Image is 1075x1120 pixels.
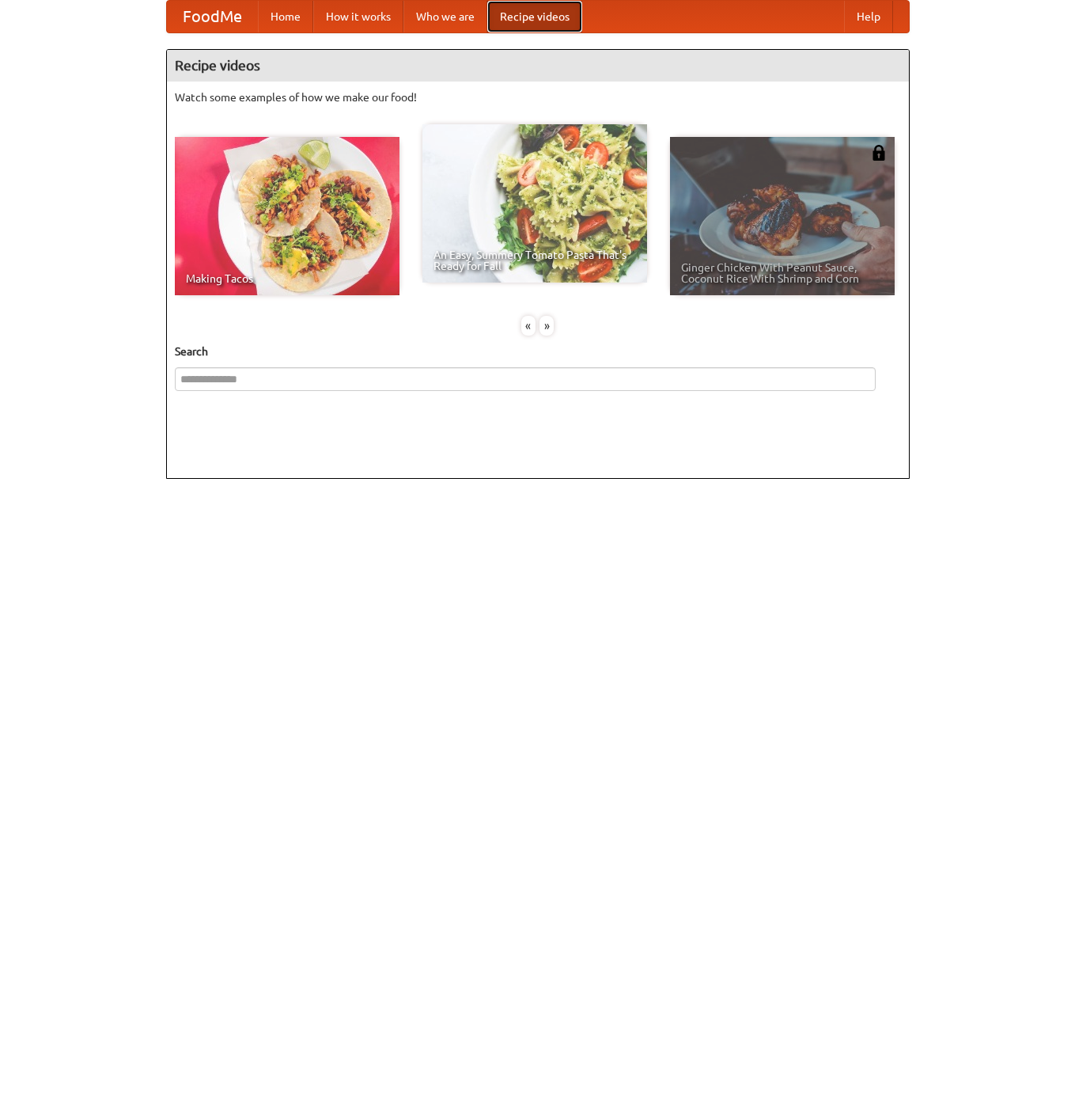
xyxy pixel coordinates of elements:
span: Making Tacos [186,273,388,284]
a: Recipe videos [487,1,582,32]
div: » [539,316,554,336]
a: Help [844,1,893,32]
p: Watch some examples of how we make our food! [175,89,901,105]
a: An Easy, Summery Tomato Pasta That's Ready for Fall [422,124,647,283]
span: An Easy, Summery Tomato Pasta That's Ready for Fall [433,249,636,271]
a: Who we are [403,1,487,32]
a: How it works [313,1,403,32]
img: 483408.png [871,145,887,161]
h5: Search [175,344,901,359]
a: Home [258,1,313,32]
a: Making Tacos [175,137,399,295]
a: FoodMe [167,1,258,32]
div: « [521,316,536,336]
h4: Recipe videos [167,50,909,82]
